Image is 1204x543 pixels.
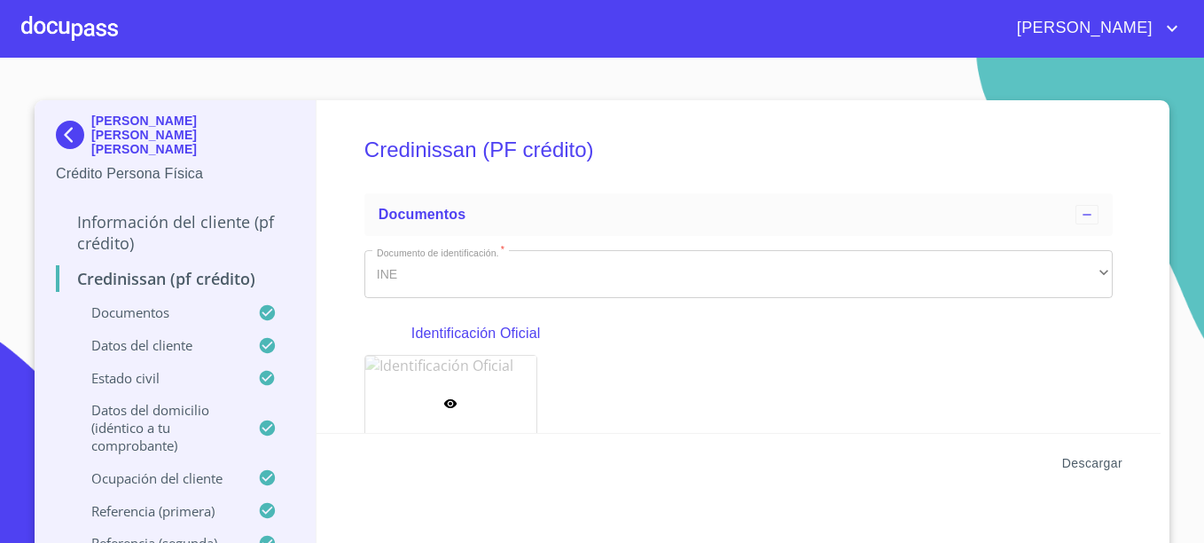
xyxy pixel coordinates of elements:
p: Identificación Oficial [411,323,1066,344]
p: Documentos [56,303,258,321]
div: [PERSON_NAME] [PERSON_NAME] [PERSON_NAME] [56,114,294,163]
h5: Credinissan (PF crédito) [364,114,1113,186]
p: Crédito Persona Física [56,163,294,185]
div: INE [364,250,1113,298]
span: Documentos [379,207,465,222]
p: Referencia (primera) [56,502,258,520]
p: Credinissan (PF crédito) [56,268,294,289]
p: Datos del domicilio (idéntico a tu comprobante) [56,401,258,454]
p: Datos del cliente [56,336,258,354]
div: Documentos [364,193,1113,236]
p: Estado civil [56,369,258,387]
button: Descargar [1055,447,1130,480]
button: account of current user [1004,14,1183,43]
p: [PERSON_NAME] [PERSON_NAME] [PERSON_NAME] [91,114,294,156]
img: Docupass spot blue [56,121,91,149]
p: Información del cliente (PF crédito) [56,211,294,254]
p: Ocupación del Cliente [56,469,258,487]
span: [PERSON_NAME] [1004,14,1161,43]
span: Descargar [1062,452,1122,475]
